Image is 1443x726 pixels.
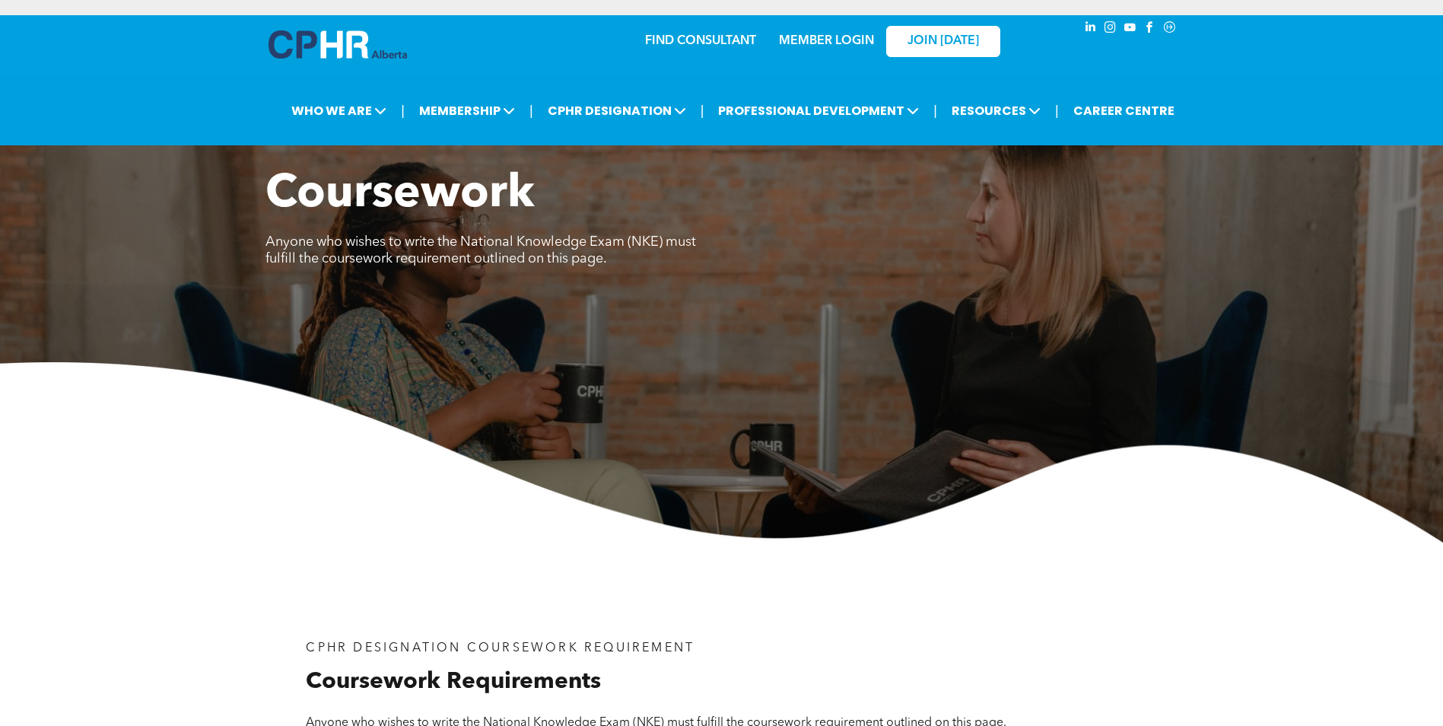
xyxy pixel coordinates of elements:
[269,30,407,59] img: A blue and white logo for cp alberta
[265,172,535,218] span: Coursework
[1142,19,1159,40] a: facebook
[1069,97,1179,125] a: CAREER CENTRE
[933,95,937,126] li: |
[415,97,520,125] span: MEMBERSHIP
[645,35,756,47] a: FIND CONSULTANT
[1122,19,1139,40] a: youtube
[907,34,979,49] span: JOIN [DATE]
[543,97,691,125] span: CPHR DESIGNATION
[886,26,1000,57] a: JOIN [DATE]
[401,95,405,126] li: |
[714,97,923,125] span: PROFESSIONAL DEVELOPMENT
[701,95,704,126] li: |
[1055,95,1059,126] li: |
[1082,19,1099,40] a: linkedin
[779,35,874,47] a: MEMBER LOGIN
[529,95,533,126] li: |
[947,97,1045,125] span: RESOURCES
[287,97,391,125] span: WHO WE ARE
[1102,19,1119,40] a: instagram
[306,642,694,654] span: CPHR DESIGNATION COURSEWORK REQUIREMENT
[306,670,601,693] span: Coursework Requirements
[265,235,696,266] span: Anyone who wishes to write the National Knowledge Exam (NKE) must fulfill the coursework requirem...
[1162,19,1178,40] a: Social network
